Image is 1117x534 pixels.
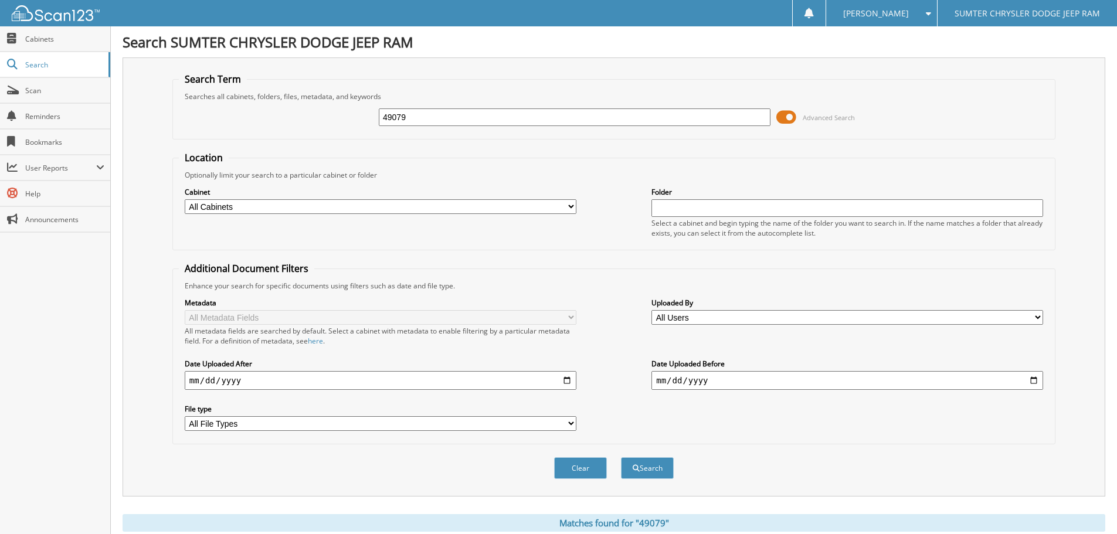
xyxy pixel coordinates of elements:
div: Searches all cabinets, folders, files, metadata, and keywords [179,91,1049,101]
label: Cabinet [185,187,576,197]
input: end [651,371,1043,390]
button: Search [621,457,674,479]
input: start [185,371,576,390]
div: Enhance your search for specific documents using filters such as date and file type. [179,281,1049,291]
label: Folder [651,187,1043,197]
div: Matches found for "49079" [123,514,1105,532]
span: [PERSON_NAME] [843,10,909,17]
span: Advanced Search [803,113,855,122]
label: Date Uploaded After [185,359,576,369]
legend: Location [179,151,229,164]
label: File type [185,404,576,414]
span: User Reports [25,163,96,173]
label: Metadata [185,298,576,308]
a: here [308,336,323,346]
label: Date Uploaded Before [651,359,1043,369]
span: SUMTER CHRYSLER DODGE JEEP RAM [955,10,1100,17]
h1: Search SUMTER CHRYSLER DODGE JEEP RAM [123,32,1105,52]
div: Optionally limit your search to a particular cabinet or folder [179,170,1049,180]
label: Uploaded By [651,298,1043,308]
span: Cabinets [25,34,104,44]
span: Bookmarks [25,137,104,147]
span: Search [25,60,103,70]
span: Announcements [25,215,104,225]
legend: Search Term [179,73,247,86]
img: scan123-logo-white.svg [12,5,100,21]
div: All metadata fields are searched by default. Select a cabinet with metadata to enable filtering b... [185,326,576,346]
button: Clear [554,457,607,479]
legend: Additional Document Filters [179,262,314,275]
div: Select a cabinet and begin typing the name of the folder you want to search in. If the name match... [651,218,1043,238]
span: Scan [25,86,104,96]
span: Help [25,189,104,199]
span: Reminders [25,111,104,121]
